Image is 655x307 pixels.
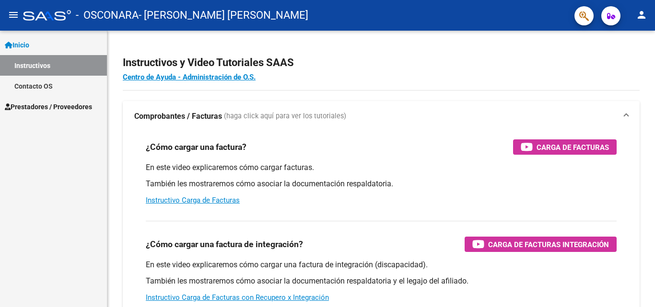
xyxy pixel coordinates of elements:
span: Prestadores / Proveedores [5,102,92,112]
a: Instructivo Carga de Facturas [146,196,240,205]
iframe: Intercom live chat [622,274,645,297]
span: Carga de Facturas [537,141,609,153]
mat-expansion-panel-header: Comprobantes / Facturas (haga click aquí para ver los tutoriales) [123,101,640,132]
mat-icon: person [636,9,647,21]
h3: ¿Cómo cargar una factura de integración? [146,238,303,251]
button: Carga de Facturas [513,139,617,155]
button: Carga de Facturas Integración [465,237,617,252]
p: También les mostraremos cómo asociar la documentación respaldatoria y el legajo del afiliado. [146,276,617,286]
span: Carga de Facturas Integración [488,239,609,250]
a: Centro de Ayuda - Administración de O.S. [123,73,256,81]
p: También les mostraremos cómo asociar la documentación respaldatoria. [146,179,617,189]
p: En este video explicaremos cómo cargar una factura de integración (discapacidad). [146,260,617,270]
span: - [PERSON_NAME] [PERSON_NAME] [139,5,308,26]
span: Inicio [5,40,29,50]
span: - OSCONARA [76,5,139,26]
strong: Comprobantes / Facturas [134,111,222,122]
h3: ¿Cómo cargar una factura? [146,140,246,154]
a: Instructivo Carga de Facturas con Recupero x Integración [146,293,329,302]
span: (haga click aquí para ver los tutoriales) [224,111,346,122]
mat-icon: menu [8,9,19,21]
h2: Instructivos y Video Tutoriales SAAS [123,54,640,72]
p: En este video explicaremos cómo cargar facturas. [146,162,617,173]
